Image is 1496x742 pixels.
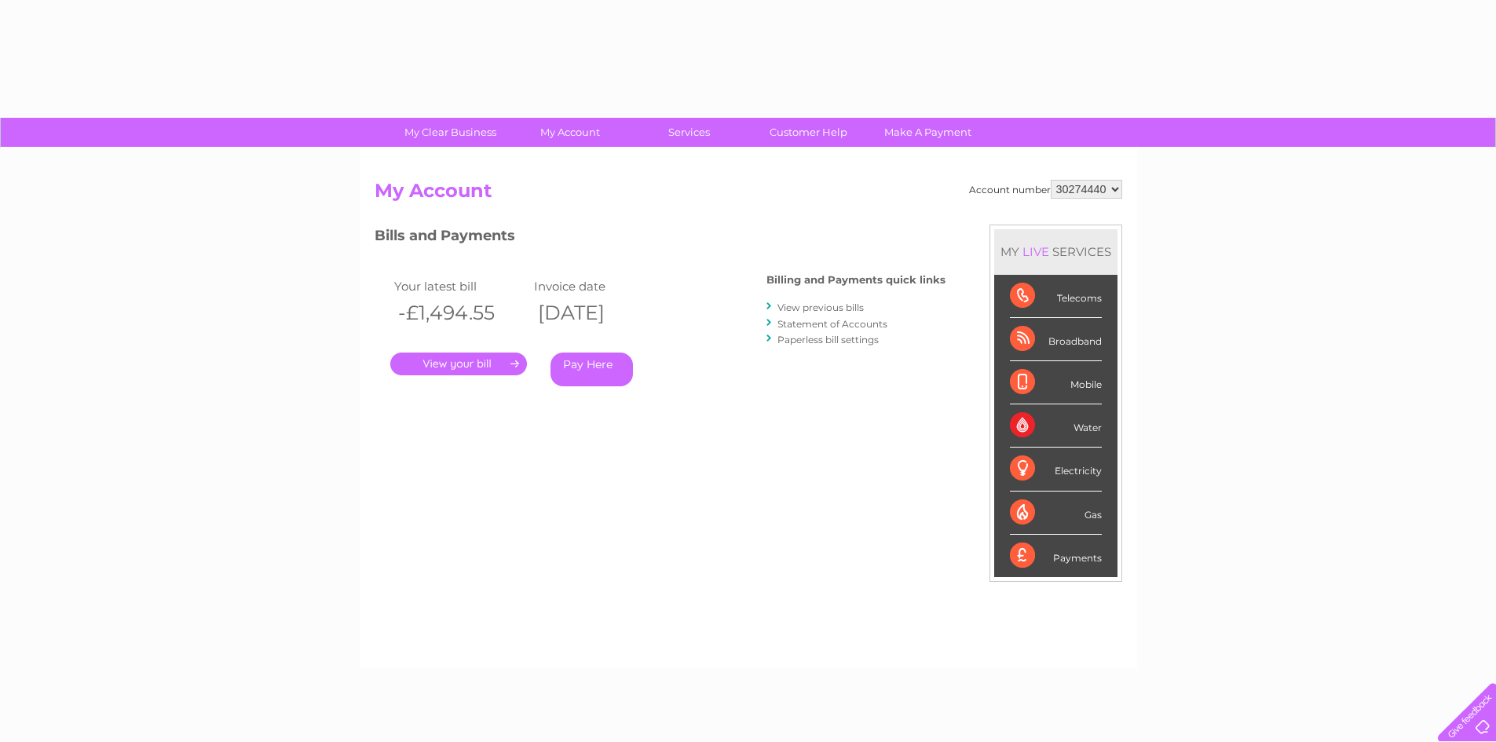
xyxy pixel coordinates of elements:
th: -£1,494.55 [390,297,531,329]
h3: Bills and Payments [375,225,946,252]
div: Telecoms [1010,275,1102,318]
a: My Account [505,118,635,147]
a: Make A Payment [863,118,993,147]
div: LIVE [1019,244,1052,259]
th: [DATE] [530,297,671,329]
div: MY SERVICES [994,229,1117,274]
div: Account number [969,180,1122,199]
a: Customer Help [744,118,873,147]
td: Invoice date [530,276,671,297]
div: Payments [1010,535,1102,577]
a: Paperless bill settings [777,334,879,345]
h4: Billing and Payments quick links [766,274,946,286]
div: Electricity [1010,448,1102,491]
div: Gas [1010,492,1102,535]
a: Pay Here [550,353,633,386]
div: Water [1010,404,1102,448]
td: Your latest bill [390,276,531,297]
a: Statement of Accounts [777,318,887,330]
div: Broadband [1010,318,1102,361]
a: . [390,353,527,375]
a: View previous bills [777,302,864,313]
a: My Clear Business [386,118,515,147]
div: Mobile [1010,361,1102,404]
a: Services [624,118,754,147]
h2: My Account [375,180,1122,210]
